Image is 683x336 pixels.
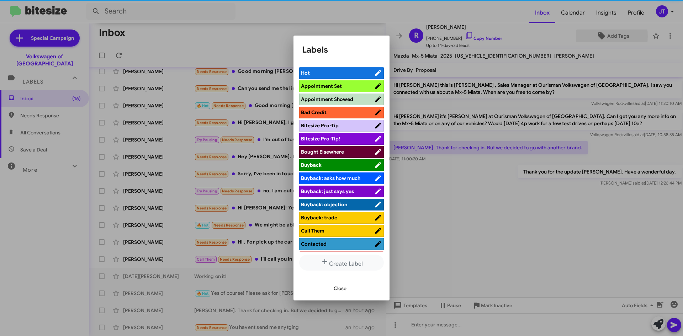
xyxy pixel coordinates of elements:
span: Hot [301,70,310,76]
span: Call Them [301,228,324,234]
span: Buyback: asks how much [301,175,360,181]
span: Appointment Set [301,83,342,89]
span: Appointment Showed [301,96,353,102]
span: Bought Elsewhere [301,149,344,155]
button: Close [328,282,352,295]
span: Buyback: trade [301,214,337,221]
span: Bitesize Pro-Tip [301,122,339,129]
span: Contacted [301,241,327,247]
span: Buyback [301,162,322,168]
span: Buyback: objection [301,201,347,208]
span: Bitesize Pro-Tip! [301,135,340,142]
h1: Labels [302,44,381,55]
span: Close [334,282,346,295]
button: Create Label [299,255,384,271]
span: Bad Credit [301,109,327,116]
span: Buyback: just says yes [301,188,354,194]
